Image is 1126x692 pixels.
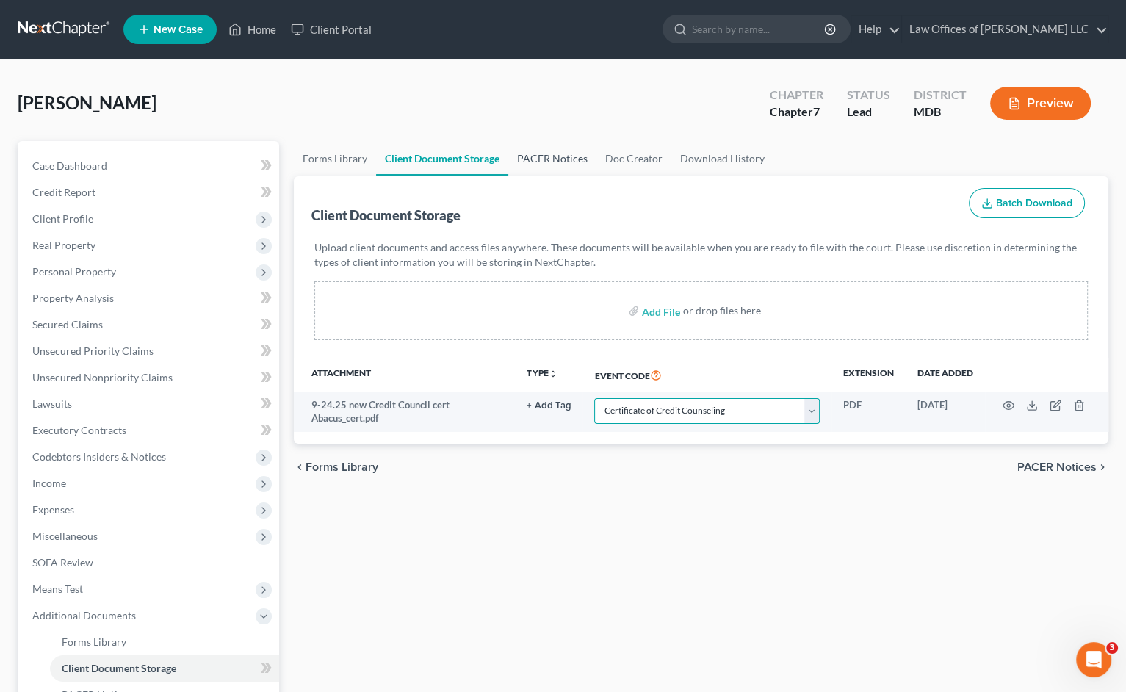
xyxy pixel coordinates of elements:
iframe: Intercom live chat [1076,642,1111,677]
span: 7 [813,104,820,118]
span: Case Dashboard [32,159,107,172]
button: TYPEunfold_more [527,369,557,378]
span: 3 [1106,642,1118,654]
span: Forms Library [306,461,378,473]
span: Income [32,477,66,489]
span: Lawsuits [32,397,72,410]
p: Upload client documents and access files anywhere. These documents will be available when you are... [314,240,1088,270]
span: Unsecured Nonpriority Claims [32,371,173,383]
a: Executory Contracts [21,417,279,444]
a: Property Analysis [21,285,279,311]
button: Preview [990,87,1091,120]
div: Client Document Storage [311,206,461,224]
button: PACER Notices chevron_right [1017,461,1108,473]
a: Download History [671,141,773,176]
span: Personal Property [32,265,116,278]
input: Search by name... [692,15,826,43]
a: Case Dashboard [21,153,279,179]
a: Law Offices of [PERSON_NAME] LLC [902,16,1108,43]
a: Credit Report [21,179,279,206]
span: PACER Notices [1017,461,1097,473]
a: Help [851,16,901,43]
span: Executory Contracts [32,424,126,436]
div: or drop files here [683,303,761,318]
span: [PERSON_NAME] [18,92,156,113]
a: Client Document Storage [50,655,279,682]
a: Lawsuits [21,391,279,417]
a: Secured Claims [21,311,279,338]
span: Client Profile [32,212,93,225]
a: Unsecured Priority Claims [21,338,279,364]
td: [DATE] [906,392,985,432]
th: Attachment [294,358,515,392]
a: Unsecured Nonpriority Claims [21,364,279,391]
a: Client Document Storage [376,141,508,176]
i: unfold_more [548,370,557,378]
span: Codebtors Insiders & Notices [32,450,166,463]
button: + Add Tag [527,401,571,411]
span: Property Analysis [32,292,114,304]
span: Batch Download [996,197,1072,209]
span: Expenses [32,503,74,516]
a: + Add Tag [527,398,571,412]
a: Home [221,16,284,43]
div: Status [847,87,890,104]
td: 9-24.25 new Credit Council cert Abacus_cert.pdf [294,392,515,432]
span: Forms Library [62,635,126,648]
div: Chapter [770,87,823,104]
a: Forms Library [50,629,279,655]
span: Real Property [32,239,95,251]
span: SOFA Review [32,556,93,569]
span: Means Test [32,583,83,595]
span: Client Document Storage [62,662,176,674]
span: New Case [154,24,203,35]
i: chevron_left [294,461,306,473]
a: Forms Library [294,141,376,176]
th: Event Code [582,358,831,392]
span: Secured Claims [32,318,103,331]
div: Lead [847,104,890,120]
a: SOFA Review [21,549,279,576]
span: Unsecured Priority Claims [32,345,154,357]
button: chevron_left Forms Library [294,461,378,473]
td: PDF [831,392,906,432]
div: Chapter [770,104,823,120]
button: Batch Download [969,188,1085,219]
div: MDB [914,104,967,120]
span: Additional Documents [32,609,136,621]
a: Doc Creator [596,141,671,176]
th: Date added [906,358,985,392]
div: District [914,87,967,104]
a: PACER Notices [508,141,596,176]
span: Credit Report [32,186,95,198]
a: Client Portal [284,16,379,43]
th: Extension [831,358,906,392]
span: Miscellaneous [32,530,98,542]
i: chevron_right [1097,461,1108,473]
